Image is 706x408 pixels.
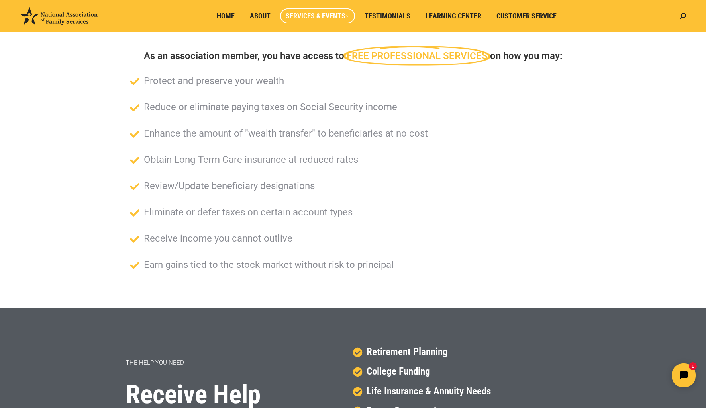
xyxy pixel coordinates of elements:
a: Home [211,8,240,23]
span: Learning Center [426,12,481,20]
span: Home [217,12,235,20]
span: Review/Update beneficiary designations [142,179,315,193]
img: National Association of Family Services [20,7,98,25]
span: As an association member, you have access to [144,50,344,61]
span: Customer Service [496,12,557,20]
span: on how you may: [490,50,563,61]
a: Customer Service [491,8,562,23]
a: Learning Center [420,8,487,23]
span: FREE PROFESSIONAL SERVICES [347,50,488,62]
span: Enhance the amount of "wealth transfer" to beneficiaries at no cost [142,126,428,141]
a: About [244,8,276,23]
iframe: Tidio Chat [565,357,702,394]
span: Earn gains tied to the stock market without risk to principal [142,258,394,272]
span: About [250,12,271,20]
p: The Help You Need [126,355,353,370]
span: Obtain Long-Term Care insurance at reduced rates [142,152,358,167]
span: Testimonials [365,12,410,20]
span: College Funding [367,365,430,377]
span: Reduce or eliminate paying taxes on Social Security income [142,100,397,114]
span: Eliminate or defer taxes on certain account types [142,205,353,219]
span: Life Insurance & Annuity Needs [367,385,491,397]
span: Protect and preserve your wealth [142,74,284,88]
span: Retirement Planning [367,346,448,357]
span: Services & Events [286,12,349,20]
a: Testimonials [359,8,416,23]
span: Receive income you cannot outlive [142,231,292,246]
